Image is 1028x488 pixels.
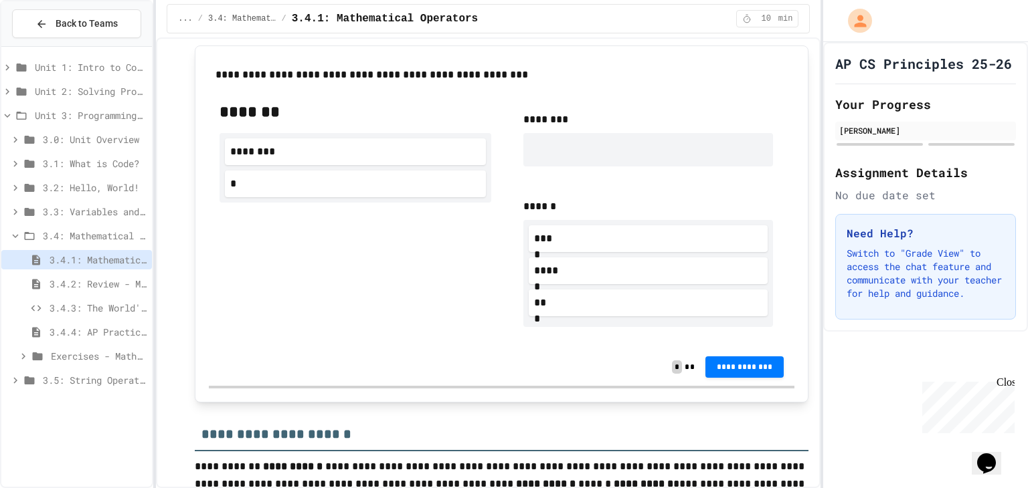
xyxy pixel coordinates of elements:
h2: Your Progress [835,95,1016,114]
span: Unit 3: Programming with Python [35,108,147,122]
div: My Account [834,5,875,36]
span: Unit 2: Solving Problems in Computer Science [35,84,147,98]
span: 3.1: What is Code? [43,156,147,170]
div: Chat with us now!Close [5,5,92,85]
iframe: chat widget [917,376,1015,433]
div: No due date set [835,187,1016,203]
h2: Assignment Details [835,163,1016,182]
span: 3.4.1: Mathematical Operators [292,11,478,27]
span: / [198,13,203,24]
span: 3.2: Hello, World! [43,180,147,195]
span: / [282,13,286,24]
span: 3.3: Variables and Data Types [43,205,147,219]
h1: AP CS Principles 25-26 [835,54,1012,73]
span: 3.0: Unit Overview [43,132,147,146]
p: Switch to "Grade View" to access the chat feature and communicate with your teacher for help and ... [847,247,1005,300]
span: Exercises - Mathematical Operators [51,349,147,363]
div: [PERSON_NAME] [839,124,1012,136]
span: 3.5: String Operators [43,373,147,387]
h3: Need Help? [847,225,1005,241]
span: 3.4.4: AP Practice - Arithmetic Operators [50,325,147,339]
span: 10 [756,13,777,24]
span: 3.4.3: The World's Worst Farmers Market [50,301,147,315]
span: min [778,13,793,24]
span: Unit 1: Intro to Computer Science [35,60,147,74]
span: ... [178,13,193,24]
span: 3.4: Mathematical Operators [208,13,276,24]
iframe: chat widget [972,435,1015,475]
button: Back to Teams [12,9,141,38]
span: Back to Teams [56,17,118,31]
span: 3.4.2: Review - Mathematical Operators [50,277,147,291]
span: 3.4: Mathematical Operators [43,229,147,243]
span: 3.4.1: Mathematical Operators [50,253,147,267]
